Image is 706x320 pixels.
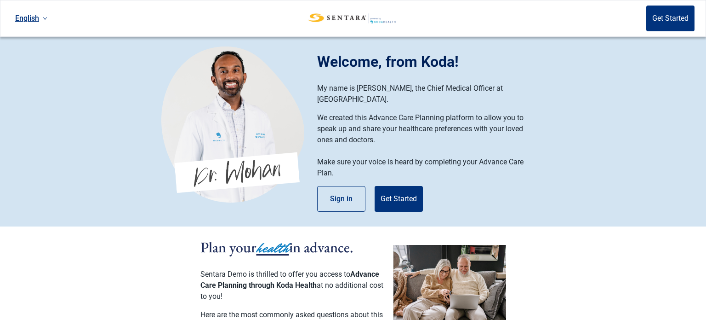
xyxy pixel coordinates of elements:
a: Current language: English [11,11,51,26]
span: in advance. [289,238,353,257]
img: Koda Health [161,46,304,203]
div: Welcome, from Koda! [317,51,545,73]
span: health [256,238,289,258]
button: Get Started [375,186,423,212]
button: Get Started [646,6,695,31]
p: My name is [PERSON_NAME], the Chief Medical Officer at [GEOGRAPHIC_DATA]. [317,83,535,105]
p: Make sure your voice is heard by completing your Advance Care Plan. [317,157,535,179]
img: Koda Health [302,11,396,26]
span: down [43,16,47,21]
span: Plan your [200,238,256,257]
span: Sentara Demo is thrilled to offer you access to [200,270,350,279]
p: We created this Advance Care Planning platform to allow you to speak up and share your healthcare... [317,112,535,145]
button: Sign in [317,186,365,212]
